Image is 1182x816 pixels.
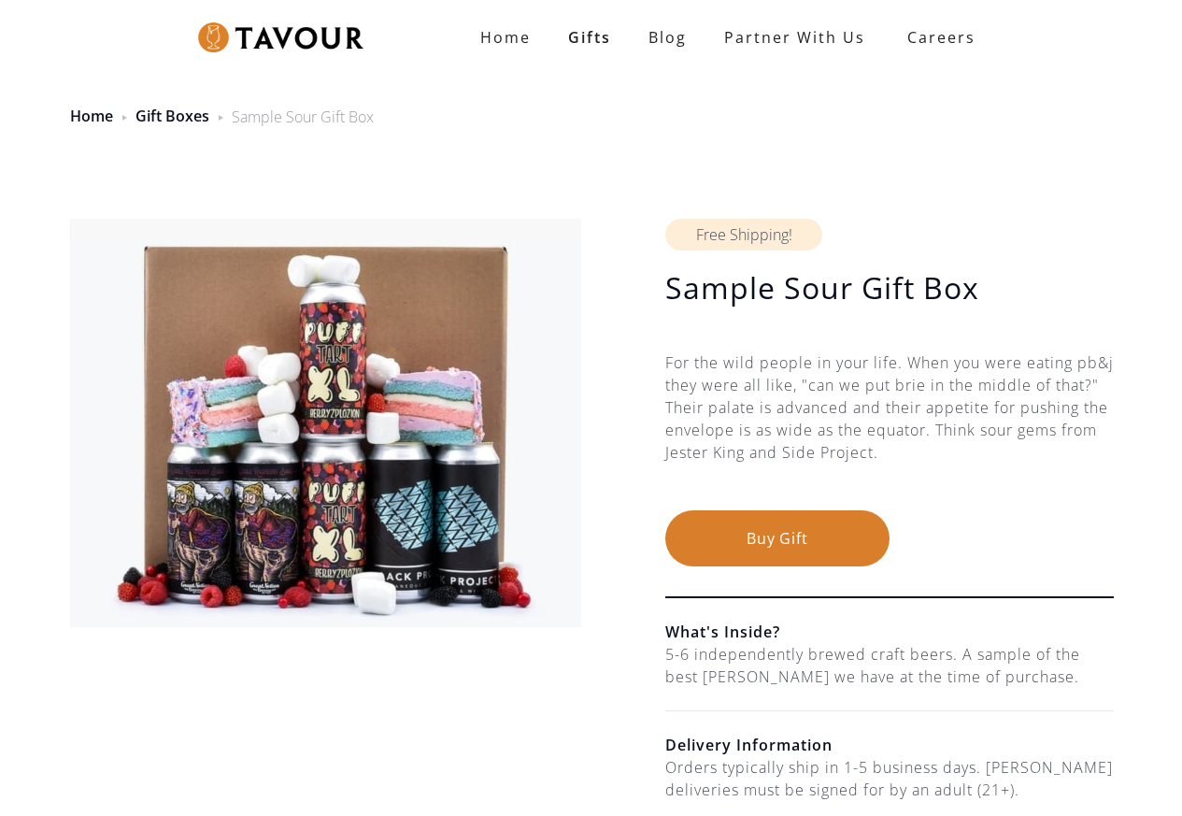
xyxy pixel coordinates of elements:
a: Home [462,19,549,56]
div: 5-6 independently brewed craft beers. A sample of the best [PERSON_NAME] we have at the time of p... [665,643,1114,688]
a: Gifts [549,19,630,56]
div: For the wild people in your life. When you were eating pb&j they were all like, "can we put brie ... [665,351,1114,510]
button: Buy Gift [665,510,890,566]
div: Sample Sour Gift Box [232,106,374,128]
a: Blog [630,19,705,56]
a: Home [70,106,113,126]
strong: Home [480,27,531,48]
h1: Sample Sour Gift Box [665,269,1114,307]
a: Gift Boxes [135,106,209,126]
div: Orders typically ship in 1-5 business days. [PERSON_NAME] deliveries must be signed for by an adu... [665,756,1114,801]
strong: Careers [907,19,976,56]
h6: What's Inside? [665,621,1114,643]
div: Free Shipping! [665,219,822,251]
h6: Delivery Information [665,734,1114,756]
a: Careers [884,11,990,64]
a: partner with us [705,19,884,56]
